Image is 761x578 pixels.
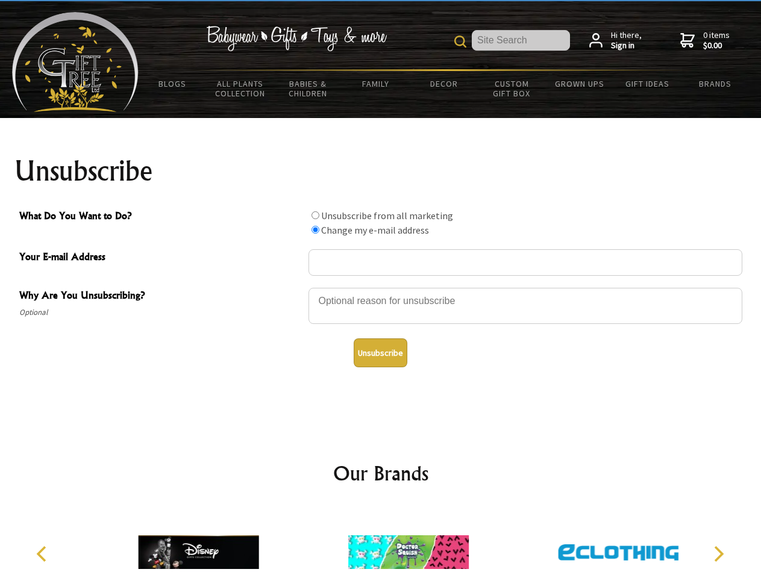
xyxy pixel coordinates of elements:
[703,30,730,51] span: 0 items
[206,26,387,51] img: Babywear - Gifts - Toys & more
[613,71,681,96] a: Gift Ideas
[308,288,742,324] textarea: Why Are You Unsubscribing?
[312,226,319,234] input: What Do You Want to Do?
[312,211,319,219] input: What Do You Want to Do?
[611,40,642,51] strong: Sign in
[680,30,730,51] a: 0 items$0.00
[321,224,429,236] label: Change my e-mail address
[472,30,570,51] input: Site Search
[19,288,302,305] span: Why Are You Unsubscribing?
[321,210,453,222] label: Unsubscribe from all marketing
[19,305,302,320] span: Optional
[207,71,275,106] a: All Plants Collection
[24,459,738,488] h2: Our Brands
[342,71,410,96] a: Family
[14,157,747,185] h1: Unsubscribe
[410,71,478,96] a: Decor
[139,71,207,96] a: BLOGS
[30,541,57,567] button: Previous
[681,71,750,96] a: Brands
[545,71,613,96] a: Grown Ups
[274,71,342,106] a: Babies & Children
[611,30,642,51] span: Hi there,
[703,40,730,51] strong: $0.00
[478,71,546,106] a: Custom Gift Box
[354,338,407,367] button: Unsubscribe
[12,12,139,112] img: Babyware - Gifts - Toys and more...
[589,30,642,51] a: Hi there,Sign in
[19,208,302,226] span: What Do You Want to Do?
[705,541,731,567] button: Next
[19,249,302,267] span: Your E-mail Address
[308,249,742,276] input: Your E-mail Address
[454,36,466,48] img: product search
